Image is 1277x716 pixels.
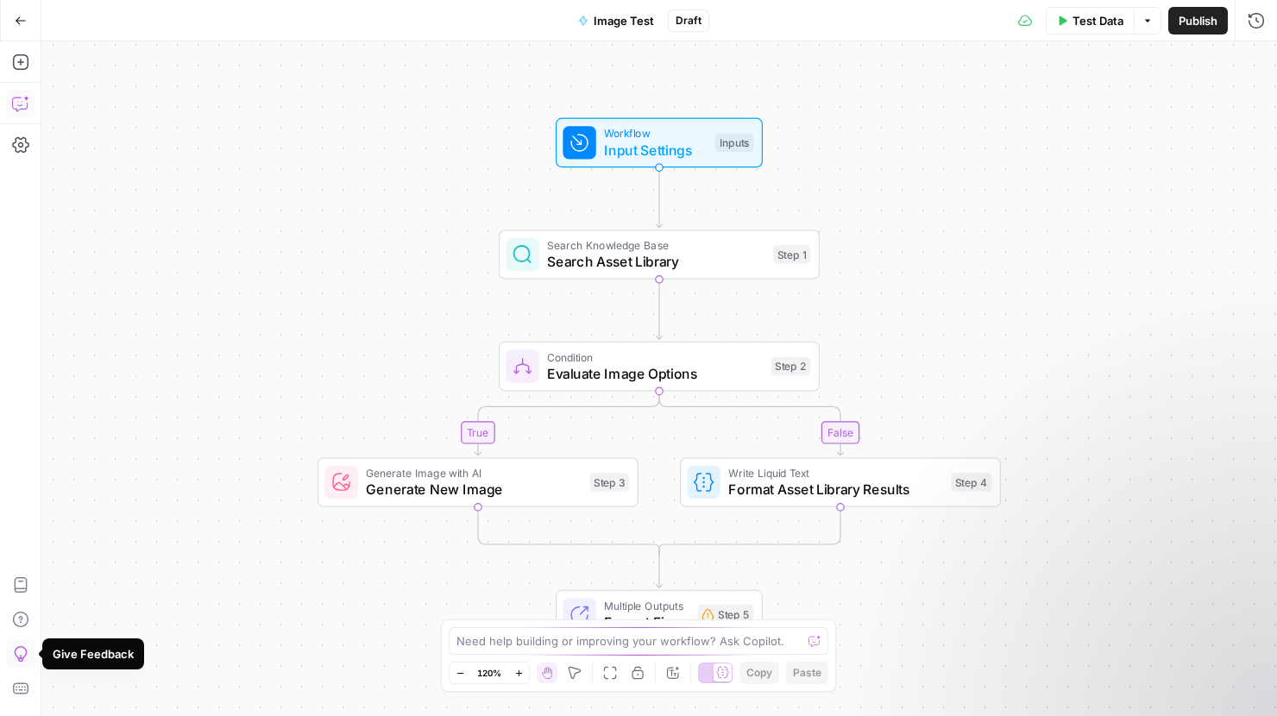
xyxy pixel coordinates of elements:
[1179,12,1217,29] span: Publish
[771,357,811,376] div: Step 2
[53,645,134,663] div: Give Feedback
[1073,12,1123,29] span: Test Data
[739,662,779,684] button: Copy
[1046,7,1134,35] button: Test Data
[656,550,662,587] g: Edge from step_2-conditional-end to step_5
[728,465,942,481] span: Write Liquid Text
[475,391,659,455] g: Edge from step_2 to step_3
[318,457,638,507] div: Generate Image with AIGenerate New ImageStep 3
[676,13,701,28] span: Draft
[366,479,582,499] span: Generate New Image
[499,229,820,279] div: Search Knowledge BaseSearch Asset LibraryStep 1
[786,662,828,684] button: Paste
[793,665,821,681] span: Paste
[659,507,840,555] g: Edge from step_4 to step_2-conditional-end
[746,665,772,681] span: Copy
[680,457,1001,507] div: Write Liquid TextFormat Asset Library ResultsStep 4
[547,363,763,384] span: Evaluate Image Options
[715,134,753,153] div: Inputs
[547,349,763,365] span: Condition
[604,597,689,613] span: Multiple Outputs
[604,125,707,141] span: Workflow
[568,7,664,35] button: Image Test
[773,245,810,264] div: Step 1
[604,612,689,632] span: Format Final Output
[659,391,844,455] g: Edge from step_2 to step_4
[547,251,764,272] span: Search Asset Library
[547,237,764,254] span: Search Knowledge Base
[728,479,942,499] span: Format Asset Library Results
[590,473,630,492] div: Step 3
[697,605,753,625] div: Step 5
[604,140,707,160] span: Input Settings
[366,465,582,481] span: Generate Image with AI
[477,666,501,680] span: 120%
[951,473,991,492] div: Step 4
[656,279,662,340] g: Edge from step_1 to step_2
[656,167,662,228] g: Edge from start to step_1
[499,118,820,168] div: WorkflowInput SettingsInputs
[594,12,654,29] span: Image Test
[499,590,820,640] div: Multiple OutputsFormat Final OutputStep 5
[1168,7,1228,35] button: Publish
[478,507,659,555] g: Edge from step_3 to step_2-conditional-end
[499,342,820,392] div: ConditionEvaluate Image OptionsStep 2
